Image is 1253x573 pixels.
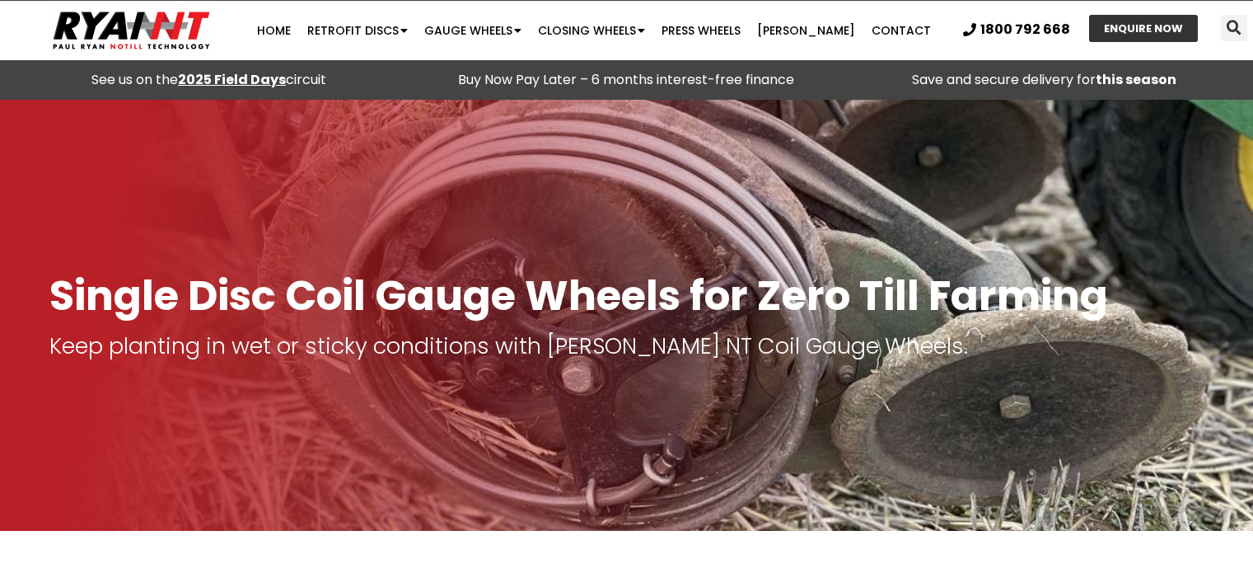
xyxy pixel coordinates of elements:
[49,5,214,56] img: Ryan NT logo
[863,14,939,47] a: Contact
[1104,23,1183,34] span: ENQUIRE NOW
[49,335,1204,358] p: Keep planting in wet or sticky conditions with [PERSON_NAME] NT Coil Gauge Wheels.
[426,68,827,92] p: Buy Now Pay Later – 6 months interest-free finance
[416,14,530,47] a: Gauge Wheels
[8,68,409,92] div: See us on the circuit
[1089,15,1198,42] a: ENQUIRE NOW
[249,14,299,47] a: Home
[178,70,286,89] a: 2025 Field Days
[299,14,416,47] a: Retrofit Discs
[530,14,653,47] a: Closing Wheels
[49,273,1204,318] h1: Single Disc Coil Gauge Wheels for Zero Till Farming
[980,23,1070,36] span: 1800 792 668
[844,68,1245,92] p: Save and secure delivery for
[1096,70,1176,89] strong: this season
[653,14,749,47] a: Press Wheels
[749,14,863,47] a: [PERSON_NAME]
[1221,15,1247,41] div: Search
[243,14,945,47] nav: Menu
[963,23,1070,36] a: 1800 792 668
